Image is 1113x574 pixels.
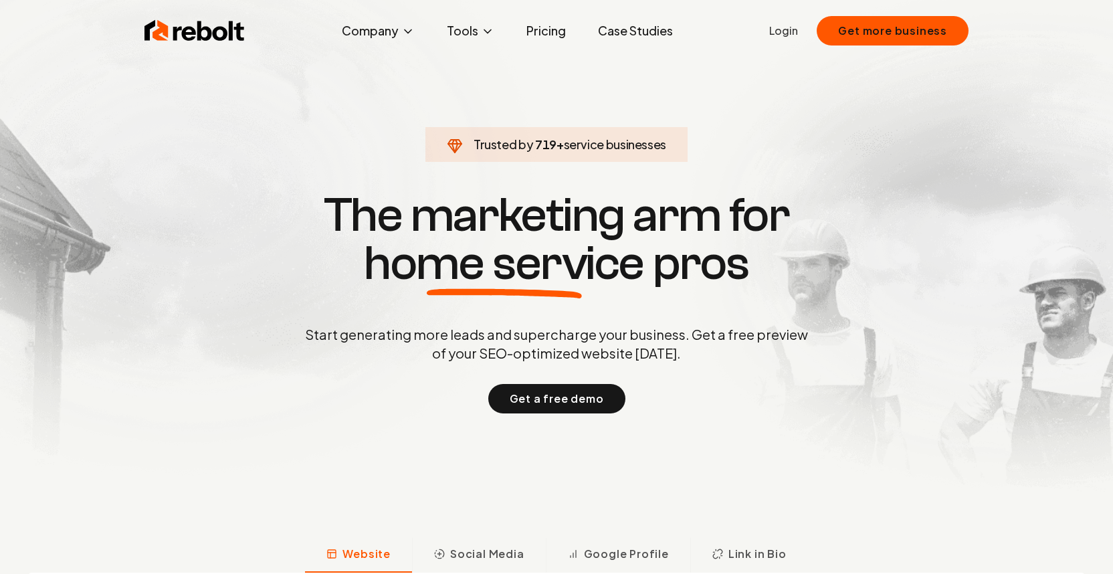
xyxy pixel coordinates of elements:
span: service businesses [564,136,667,152]
button: Google Profile [546,538,690,573]
a: Case Studies [587,17,684,44]
p: Start generating more leads and supercharge your business. Get a free preview of your SEO-optimiz... [302,325,811,363]
span: Website [342,546,391,562]
button: Company [331,17,425,44]
a: Pricing [516,17,577,44]
span: Trusted by [474,136,533,152]
span: Link in Bio [728,546,787,562]
span: home service [364,240,644,288]
button: Link in Bio [690,538,808,573]
button: Get a free demo [488,384,625,413]
h1: The marketing arm for pros [235,191,878,288]
button: Tools [436,17,505,44]
img: Rebolt Logo [144,17,245,44]
button: Get more business [817,16,969,45]
span: Social Media [450,546,524,562]
button: Social Media [412,538,546,573]
span: 719 [535,135,556,154]
a: Login [769,23,798,39]
span: + [556,136,564,152]
span: Google Profile [584,546,669,562]
button: Website [305,538,412,573]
